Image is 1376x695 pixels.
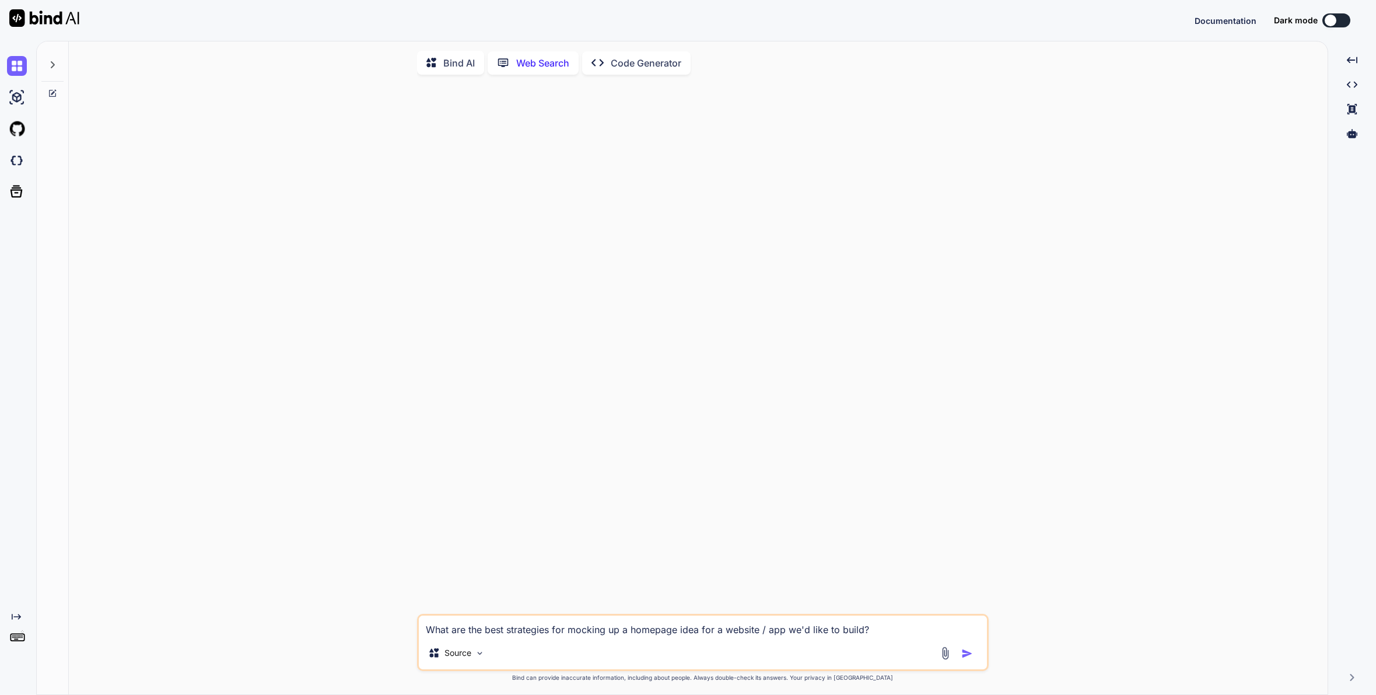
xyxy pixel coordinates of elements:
p: Bind can provide inaccurate information, including about people. Always double-check its answers.... [417,673,989,682]
p: Source [444,647,471,659]
img: ai-studio [7,88,27,107]
button: Documentation [1195,15,1256,27]
img: icon [961,648,973,659]
p: Code Generator [611,56,681,70]
textarea: What are the best strategies for mocking up a homepage idea for a website / app we'd like to build? [419,616,987,637]
img: Bind AI [9,9,79,27]
img: githubLight [7,119,27,139]
p: Bind AI [443,56,475,70]
img: darkCloudIdeIcon [7,151,27,170]
img: chat [7,56,27,76]
img: Pick Models [475,648,485,658]
img: attachment [939,647,952,660]
span: Documentation [1195,16,1256,26]
span: Dark mode [1274,15,1318,26]
p: Web Search [516,56,569,70]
